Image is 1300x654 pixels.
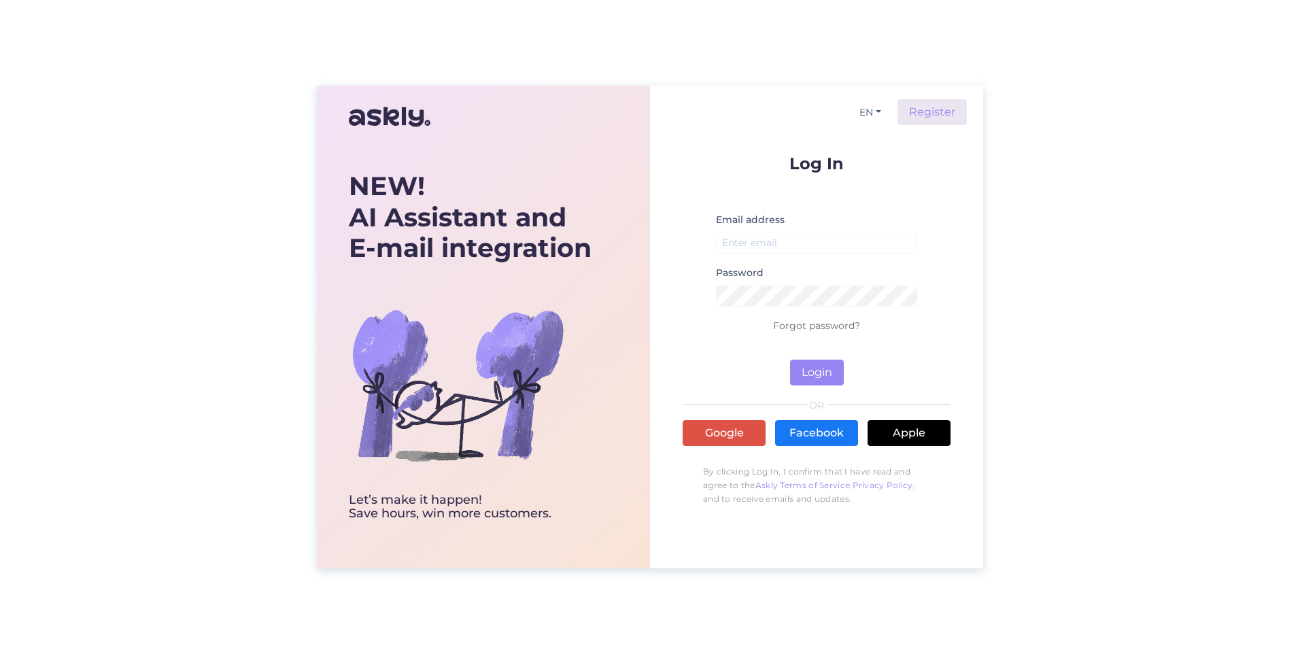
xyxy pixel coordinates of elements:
[868,420,951,446] a: Apple
[790,360,844,385] button: Login
[349,276,566,494] img: bg-askly
[775,420,858,446] a: Facebook
[349,101,430,133] img: Askly
[716,213,785,227] label: Email address
[897,99,967,125] a: Register
[755,480,851,490] a: Askly Terms of Service
[683,420,766,446] a: Google
[349,171,592,264] div: AI Assistant and E-mail integration
[349,170,425,202] b: NEW!
[716,266,764,280] label: Password
[773,320,860,332] a: Forgot password?
[853,480,913,490] a: Privacy Policy
[854,103,887,122] button: EN
[716,233,917,254] input: Enter email
[683,458,951,513] p: By clicking Log In, I confirm that I have read and agree to the , , and to receive emails and upd...
[683,155,951,172] p: Log In
[807,400,827,410] span: OR
[349,494,592,521] div: Let’s make it happen! Save hours, win more customers.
